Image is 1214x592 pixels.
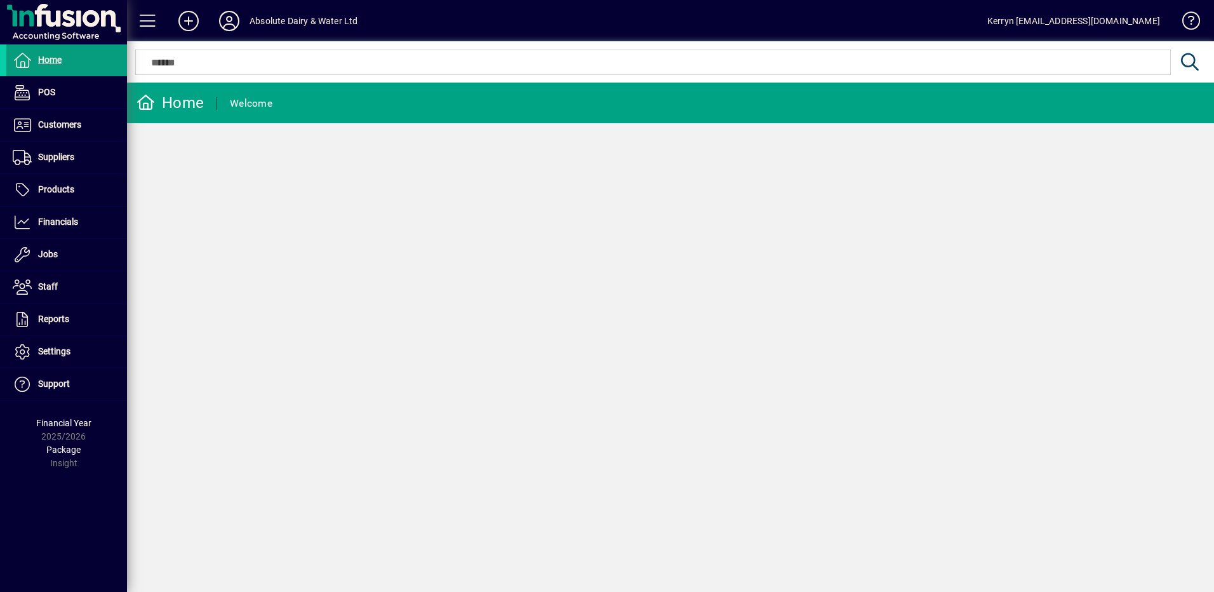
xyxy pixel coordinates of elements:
[38,184,74,194] span: Products
[209,10,250,32] button: Profile
[6,142,127,173] a: Suppliers
[6,368,127,400] a: Support
[6,109,127,141] a: Customers
[137,93,204,113] div: Home
[38,314,69,324] span: Reports
[1173,3,1198,44] a: Knowledge Base
[6,174,127,206] a: Products
[38,55,62,65] span: Home
[6,77,127,109] a: POS
[36,418,91,428] span: Financial Year
[6,271,127,303] a: Staff
[38,152,74,162] span: Suppliers
[987,11,1160,31] div: Kerryn [EMAIL_ADDRESS][DOMAIN_NAME]
[38,346,70,356] span: Settings
[6,206,127,238] a: Financials
[168,10,209,32] button: Add
[46,445,81,455] span: Package
[38,281,58,292] span: Staff
[38,217,78,227] span: Financials
[38,119,81,130] span: Customers
[6,336,127,368] a: Settings
[38,379,70,389] span: Support
[6,304,127,335] a: Reports
[230,93,272,114] div: Welcome
[38,87,55,97] span: POS
[38,249,58,259] span: Jobs
[250,11,358,31] div: Absolute Dairy & Water Ltd
[6,239,127,271] a: Jobs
